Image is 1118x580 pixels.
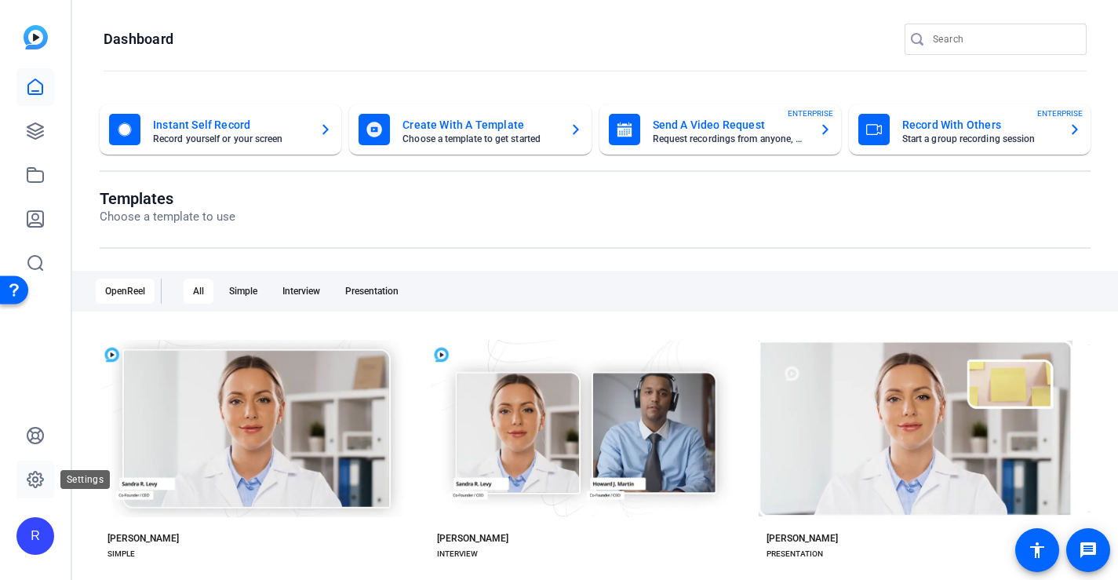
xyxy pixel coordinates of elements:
div: All [184,279,213,304]
mat-icon: message [1079,541,1098,560]
mat-icon: accessibility [1028,541,1047,560]
mat-card-title: Send A Video Request [653,115,807,134]
h1: Dashboard [104,30,173,49]
div: SIMPLE [107,548,135,560]
mat-card-subtitle: Request recordings from anyone, anywhere [653,134,807,144]
div: Presentation [336,279,408,304]
mat-card-title: Create With A Template [402,115,556,134]
mat-card-title: Record With Others [902,115,1056,134]
mat-card-subtitle: Record yourself or your screen [153,134,307,144]
div: [PERSON_NAME] [437,532,508,545]
img: blue-gradient.svg [24,25,48,49]
button: Create With A TemplateChoose a template to get started [349,104,591,155]
div: Settings [60,470,110,489]
button: Instant Self RecordRecord yourself or your screen [100,104,341,155]
p: Choose a template to use [100,208,235,226]
div: Interview [273,279,330,304]
div: R [16,517,54,555]
mat-card-subtitle: Choose a template to get started [402,134,556,144]
h1: Templates [100,189,235,208]
div: INTERVIEW [437,548,478,560]
div: PRESENTATION [767,548,823,560]
div: [PERSON_NAME] [767,532,838,545]
button: Record With OthersStart a group recording sessionENTERPRISE [849,104,1091,155]
button: Send A Video RequestRequest recordings from anyone, anywhereENTERPRISE [599,104,841,155]
span: ENTERPRISE [1037,108,1083,119]
span: ENTERPRISE [788,108,833,119]
div: OpenReel [96,279,155,304]
mat-card-subtitle: Start a group recording session [902,134,1056,144]
div: [PERSON_NAME] [107,532,179,545]
div: Simple [220,279,267,304]
mat-card-title: Instant Self Record [153,115,307,134]
input: Search [933,30,1074,49]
